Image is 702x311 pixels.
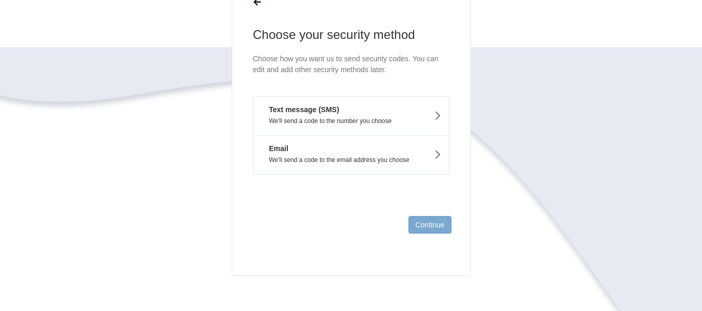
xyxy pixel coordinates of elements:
[253,26,449,43] h1: Choose your security method
[261,104,339,115] em: Text message (SMS)
[261,143,288,154] em: Email
[253,53,449,75] p: Choose how you want us to send security codes. You can edit and add other security methods later.
[253,96,449,135] button: Text message (SMS)We'll send a code to the number you choose
[408,216,451,234] button: Continue
[261,117,441,125] p: We'll send a code to the number you choose
[253,135,449,174] button: EmailWe'll send a code to the email address you choose
[261,156,441,164] p: We'll send a code to the email address you choose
